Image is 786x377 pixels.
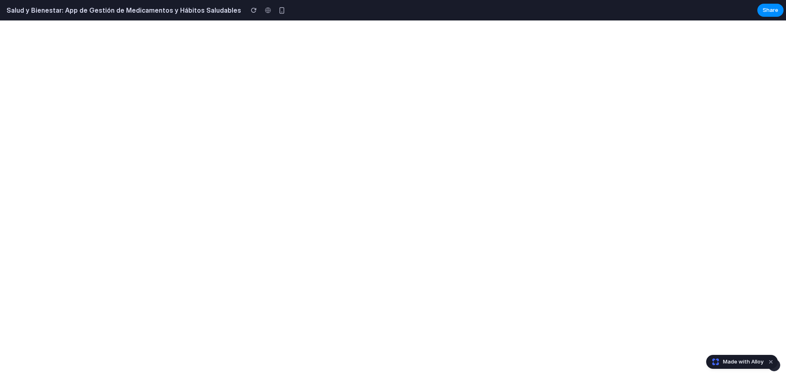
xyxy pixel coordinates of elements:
[3,5,241,15] h2: Salud y Bienestar: App de Gestión de Medicamentos y Hábitos Saludables
[707,358,764,366] a: Made with Alloy
[723,358,763,366] span: Made with Alloy
[763,6,778,14] span: Share
[757,4,784,17] button: Share
[766,357,776,367] button: Dismiss watermark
